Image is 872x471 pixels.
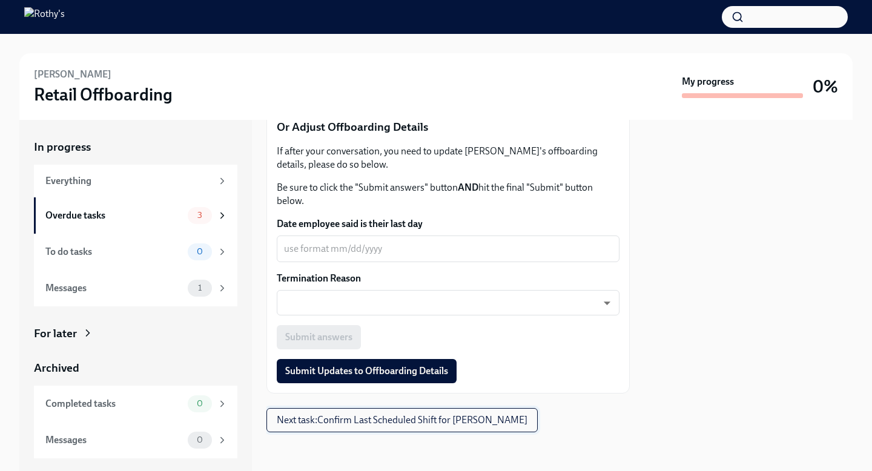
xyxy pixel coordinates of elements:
a: Messages0 [34,422,237,458]
label: Termination Reason [277,272,619,285]
img: Rothy's [24,7,65,27]
h3: Retail Offboarding [34,84,173,105]
p: Or Adjust Offboarding Details [277,119,619,135]
a: For later [34,326,237,341]
button: Next task:Confirm Last Scheduled Shift for [PERSON_NAME] [266,408,538,432]
p: If after your conversation, you need to update [PERSON_NAME]'s offboarding details, please do so ... [277,145,619,171]
button: Submit Updates to Offboarding Details [277,359,457,383]
span: 0 [190,399,210,408]
span: Submit Updates to Offboarding Details [285,365,448,377]
a: Completed tasks0 [34,386,237,422]
h3: 0% [813,76,838,97]
a: To do tasks0 [34,234,237,270]
span: 3 [190,211,210,220]
span: 0 [190,435,210,444]
span: Next task : Confirm Last Scheduled Shift for [PERSON_NAME] [277,414,527,426]
div: Overdue tasks [45,209,183,222]
div: For later [34,326,77,341]
a: Archived [34,360,237,376]
a: In progress [34,139,237,155]
a: Messages1 [34,270,237,306]
p: Be sure to click the "Submit answers" button hit the final "Submit" button below. [277,181,619,208]
label: Date employee said is their last day [277,217,619,231]
div: Completed tasks [45,397,183,410]
strong: AND [458,182,478,193]
h6: [PERSON_NAME] [34,68,111,81]
div: Everything [45,174,212,188]
span: 0 [190,247,210,256]
div: To do tasks [45,245,183,259]
a: Everything [34,165,237,197]
strong: My progress [682,75,734,88]
a: Overdue tasks3 [34,197,237,234]
div: Messages [45,433,183,447]
div: Messages [45,282,183,295]
span: 1 [191,283,209,292]
div: ​ [277,290,619,315]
